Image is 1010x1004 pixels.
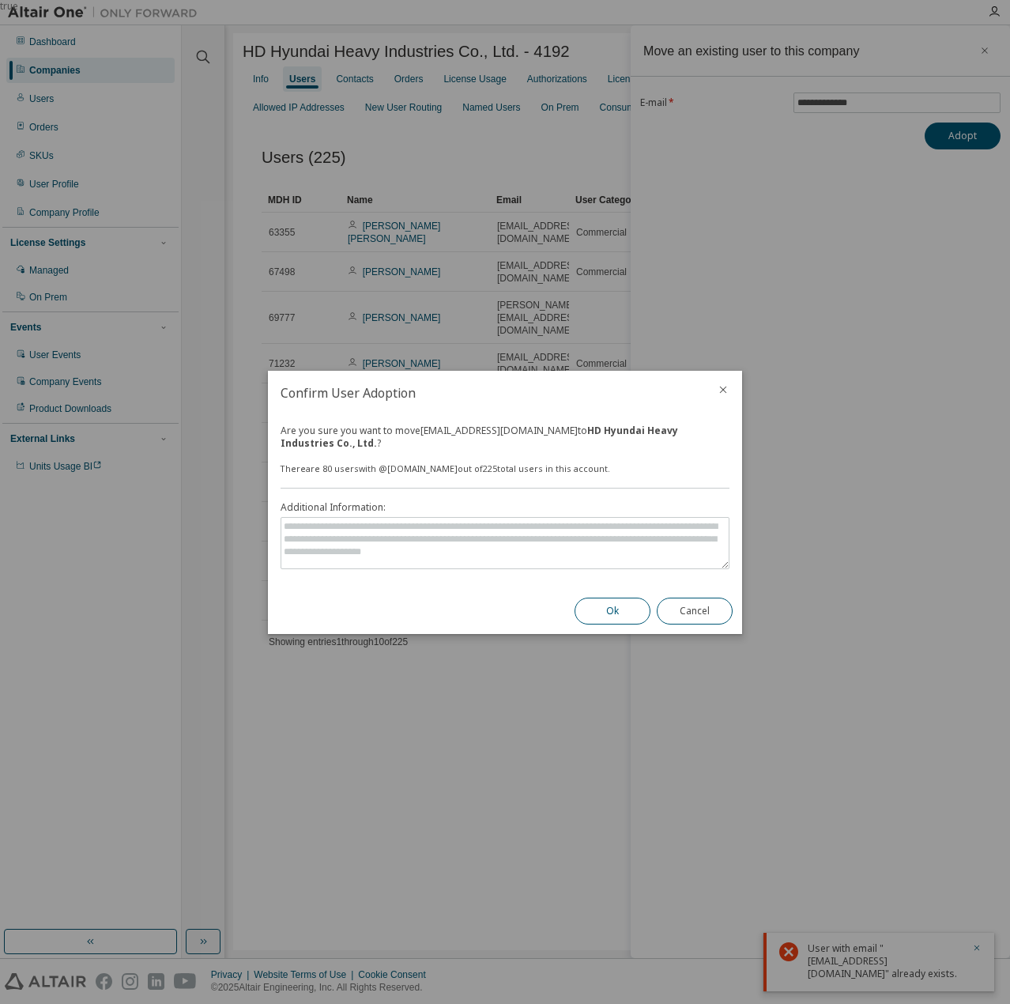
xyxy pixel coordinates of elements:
button: close [717,383,729,396]
strong: HD Hyundai Heavy Industries Co., Ltd. [281,424,678,450]
div: There are 80 users with @ [DOMAIN_NAME] out of 225 total users in this account. [281,462,729,475]
h2: Confirm User Adoption [268,371,704,415]
div: Are you sure you want to move [EMAIL_ADDRESS][DOMAIN_NAME] to ? [281,425,729,450]
button: Cancel [657,598,733,625]
label: Additional Information: [281,501,729,514]
button: Ok [575,598,650,625]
